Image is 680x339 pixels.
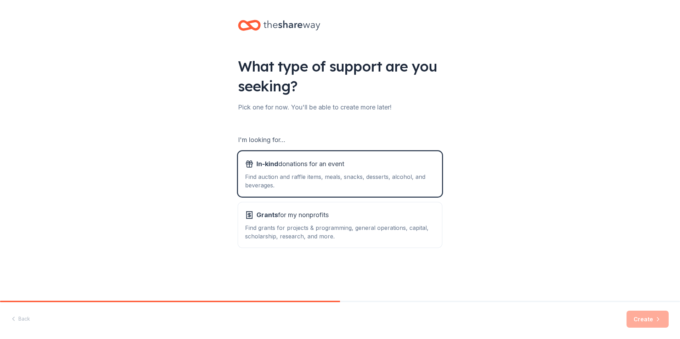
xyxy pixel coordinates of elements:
span: Grants [256,211,278,219]
span: donations for an event [256,158,344,170]
div: Pick one for now. You'll be able to create more later! [238,102,442,113]
div: Find grants for projects & programming, general operations, capital, scholarship, research, and m... [245,224,435,241]
div: I'm looking for... [238,134,442,146]
div: What type of support are you seeking? [238,56,442,96]
div: Find auction and raffle items, meals, snacks, desserts, alcohol, and beverages. [245,173,435,190]
span: In-kind [256,160,278,168]
button: Grantsfor my nonprofitsFind grants for projects & programming, general operations, capital, schol... [238,202,442,248]
button: In-kinddonations for an eventFind auction and raffle items, meals, snacks, desserts, alcohol, and... [238,151,442,197]
span: for my nonprofits [256,209,329,221]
